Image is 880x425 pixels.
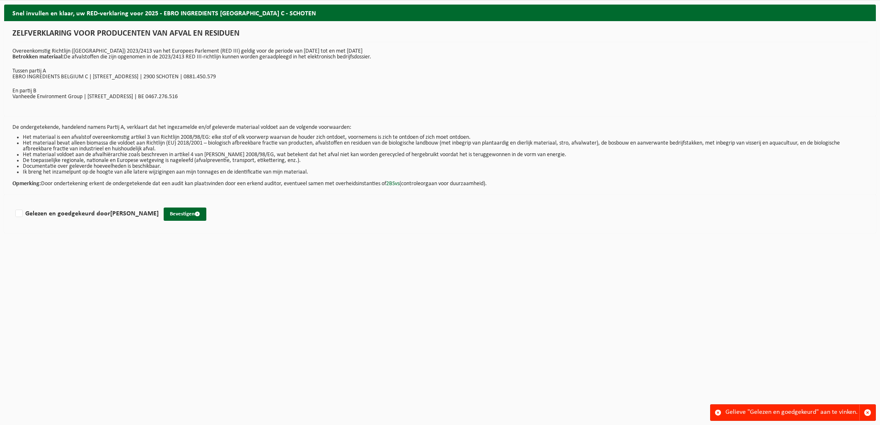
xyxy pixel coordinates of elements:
[23,140,868,152] li: Het materiaal bevat alleen biomassa die voldoet aan Richtlijn (EU) 2018/2001 – biologisch afbreek...
[12,175,868,187] p: Door ondertekening erkent de ondergetekende dat een audit kan plaatsvinden door een erkend audito...
[12,29,868,42] h1: ZELFVERKLARING VOOR PRODUCENTEN VAN AFVAL EN RESIDUEN
[23,164,868,169] li: Documentatie over geleverde hoeveelheden is beschikbaar.
[12,68,868,74] p: Tussen partij A
[386,181,399,187] a: 2BSvs
[12,94,868,100] p: Vanheede Environment Group | [STREET_ADDRESS] | BE 0467.276.516
[4,5,876,21] h2: Snel invullen en klaar, uw RED-verklaring voor 2025 - EBRO INGREDIENTS [GEOGRAPHIC_DATA] C - SCHOTEN
[12,54,64,60] strong: Betrokken materiaal:
[12,181,41,187] strong: Opmerking:
[164,208,206,221] button: Bevestigen
[12,88,868,94] p: En partij B
[4,407,138,425] iframe: chat widget
[23,152,868,158] li: Het materiaal voldoet aan de afvalhiërarchie zoals beschreven in artikel 4 van [PERSON_NAME] 2008...
[12,74,868,80] p: EBRO INGREDIENTS BELGIUM C | [STREET_ADDRESS] | 2900 SCHOTEN | 0881.450.579
[12,125,868,130] p: De ondergetekende, handelend namens Partij A, verklaart dat het ingezamelde en/of geleverde mater...
[23,135,868,140] li: Het materiaal is een afvalstof overeenkomstig artikel 3 van Richtlijn 2008/98/EG: elke stof of el...
[110,210,159,217] strong: [PERSON_NAME]
[14,208,159,220] label: Gelezen en goedgekeurd door
[23,169,868,175] li: Ik breng het inzamelpunt op de hoogte van alle latere wijzigingen aan mijn tonnages en de identif...
[12,48,868,60] p: Overeenkomstig Richtlijn ([GEOGRAPHIC_DATA]) 2023/2413 van het Europees Parlement (RED III) geldi...
[725,405,859,420] div: Gelieve "Gelezen en goedgekeurd" aan te vinken.
[23,158,868,164] li: De toepasselijke regionale, nationale en Europese wetgeving is nageleefd (afvalpreventie, transpo...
